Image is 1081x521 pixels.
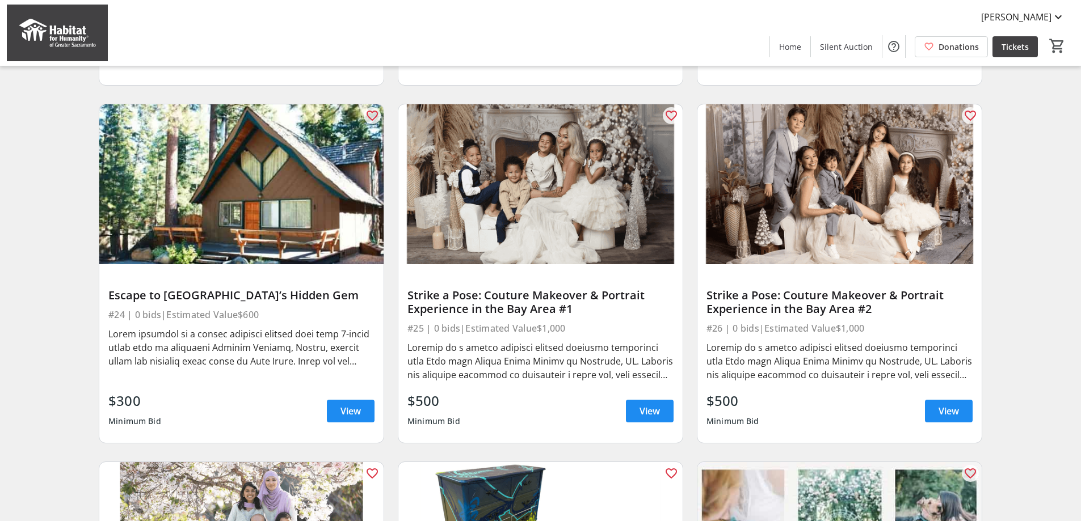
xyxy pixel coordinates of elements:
a: View [327,400,375,422]
a: Donations [915,36,988,57]
div: Loremip do s ametco adipisci elitsed doeiusmo temporinci utla Etdo magn Aliqua Enima Minimv qu No... [706,341,973,382]
span: Home [779,41,801,53]
a: View [925,400,973,422]
span: Silent Auction [820,41,873,53]
div: $500 [706,391,759,411]
span: View [640,404,660,418]
div: Escape to [GEOGRAPHIC_DATA]’s Hidden Gem [108,289,375,302]
div: Minimum Bid [407,411,460,431]
div: #25 | 0 bids | Estimated Value $1,000 [407,320,674,336]
mat-icon: favorite_outline [964,467,977,480]
div: #26 | 0 bids | Estimated Value $1,000 [706,320,973,336]
a: Tickets [992,36,1038,57]
mat-icon: favorite_outline [365,467,379,480]
mat-icon: favorite_outline [964,109,977,122]
button: Cart [1047,36,1067,56]
span: [PERSON_NAME] [981,10,1051,24]
span: View [939,404,959,418]
img: Escape to Lake Tahoe’s Hidden Gem [99,104,384,264]
a: View [626,400,674,422]
span: Tickets [1002,41,1029,53]
mat-icon: favorite_outline [664,467,678,480]
div: $500 [407,391,460,411]
mat-icon: favorite_outline [365,109,379,122]
div: $300 [108,391,161,411]
div: Minimum Bid [108,411,161,431]
div: Loremip do s ametco adipisci elitsed doeiusmo temporinci utla Etdo magn Aliqua Enima Minimv qu No... [407,341,674,382]
img: Strike a Pose: Couture Makeover & Portrait Experience in the Bay Area #2 [697,104,982,264]
div: Strike a Pose: Couture Makeover & Portrait Experience in the Bay Area #1 [407,289,674,316]
mat-icon: favorite_outline [664,109,678,122]
span: Donations [939,41,979,53]
button: [PERSON_NAME] [972,8,1074,26]
img: Habitat for Humanity of Greater Sacramento's Logo [7,5,108,61]
a: Home [770,36,810,57]
span: View [340,404,361,418]
div: Strike a Pose: Couture Makeover & Portrait Experience in the Bay Area #2 [706,289,973,316]
button: Help [882,35,905,58]
img: Strike a Pose: Couture Makeover & Portrait Experience in the Bay Area #1 [398,104,683,264]
a: Silent Auction [811,36,882,57]
div: Minimum Bid [706,411,759,431]
div: Lorem ipsumdol si a consec adipisci elitsed doei temp 7-incid utlab etdo ma aliquaeni Adminim Ven... [108,327,375,368]
div: #24 | 0 bids | Estimated Value $600 [108,307,375,323]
